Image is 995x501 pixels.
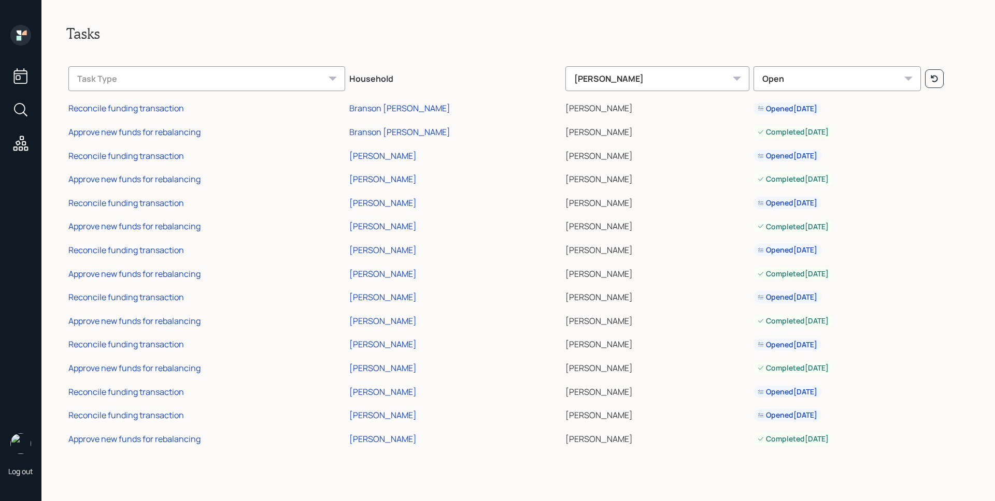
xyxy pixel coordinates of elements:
[349,150,417,161] div: [PERSON_NAME]
[349,173,417,185] div: [PERSON_NAME]
[349,386,417,397] div: [PERSON_NAME]
[349,102,450,114] div: Branson [PERSON_NAME]
[563,378,751,402] td: [PERSON_NAME]
[349,268,417,279] div: [PERSON_NAME]
[758,104,817,114] div: Opened [DATE]
[68,362,201,374] div: Approve new funds for rebalancing
[68,338,184,350] div: Reconcile funding transaction
[349,315,417,327] div: [PERSON_NAME]
[758,340,817,350] div: Opened [DATE]
[349,433,417,445] div: [PERSON_NAME]
[68,220,201,232] div: Approve new funds for rebalancing
[563,355,751,378] td: [PERSON_NAME]
[349,197,417,209] div: [PERSON_NAME]
[68,315,201,327] div: Approve new funds for rebalancing
[758,363,829,373] div: Completed [DATE]
[758,269,829,279] div: Completed [DATE]
[563,142,751,166] td: [PERSON_NAME]
[563,260,751,284] td: [PERSON_NAME]
[349,126,450,138] div: Branson [PERSON_NAME]
[68,291,184,303] div: Reconcile funding transaction
[758,127,829,137] div: Completed [DATE]
[563,284,751,307] td: [PERSON_NAME]
[349,291,417,303] div: [PERSON_NAME]
[68,409,184,421] div: Reconcile funding transaction
[349,338,417,350] div: [PERSON_NAME]
[758,198,817,208] div: Opened [DATE]
[66,25,970,42] h2: Tasks
[563,237,751,260] td: [PERSON_NAME]
[758,387,817,397] div: Opened [DATE]
[754,66,921,91] div: Open
[758,151,817,161] div: Opened [DATE]
[758,174,829,184] div: Completed [DATE]
[349,244,417,256] div: [PERSON_NAME]
[758,292,817,302] div: Opened [DATE]
[563,331,751,355] td: [PERSON_NAME]
[68,268,201,279] div: Approve new funds for rebalancing
[563,95,751,119] td: [PERSON_NAME]
[68,173,201,185] div: Approve new funds for rebalancing
[68,244,184,256] div: Reconcile funding transaction
[563,402,751,425] td: [PERSON_NAME]
[563,307,751,331] td: [PERSON_NAME]
[563,166,751,189] td: [PERSON_NAME]
[10,433,31,454] img: james-distasi-headshot.png
[349,362,417,374] div: [PERSON_NAME]
[563,213,751,237] td: [PERSON_NAME]
[758,410,817,420] div: Opened [DATE]
[68,197,184,209] div: Reconcile funding transaction
[68,66,345,91] div: Task Type
[68,126,201,138] div: Approve new funds for rebalancing
[563,189,751,213] td: [PERSON_NAME]
[347,59,564,95] th: Household
[758,434,829,444] div: Completed [DATE]
[565,66,749,91] div: [PERSON_NAME]
[68,433,201,445] div: Approve new funds for rebalancing
[758,222,829,232] div: Completed [DATE]
[68,150,184,161] div: Reconcile funding transaction
[68,386,184,397] div: Reconcile funding transaction
[563,119,751,142] td: [PERSON_NAME]
[349,220,417,232] div: [PERSON_NAME]
[563,425,751,449] td: [PERSON_NAME]
[8,466,33,476] div: Log out
[758,245,817,255] div: Opened [DATE]
[758,316,829,326] div: Completed [DATE]
[68,102,184,114] div: Reconcile funding transaction
[349,409,417,421] div: [PERSON_NAME]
